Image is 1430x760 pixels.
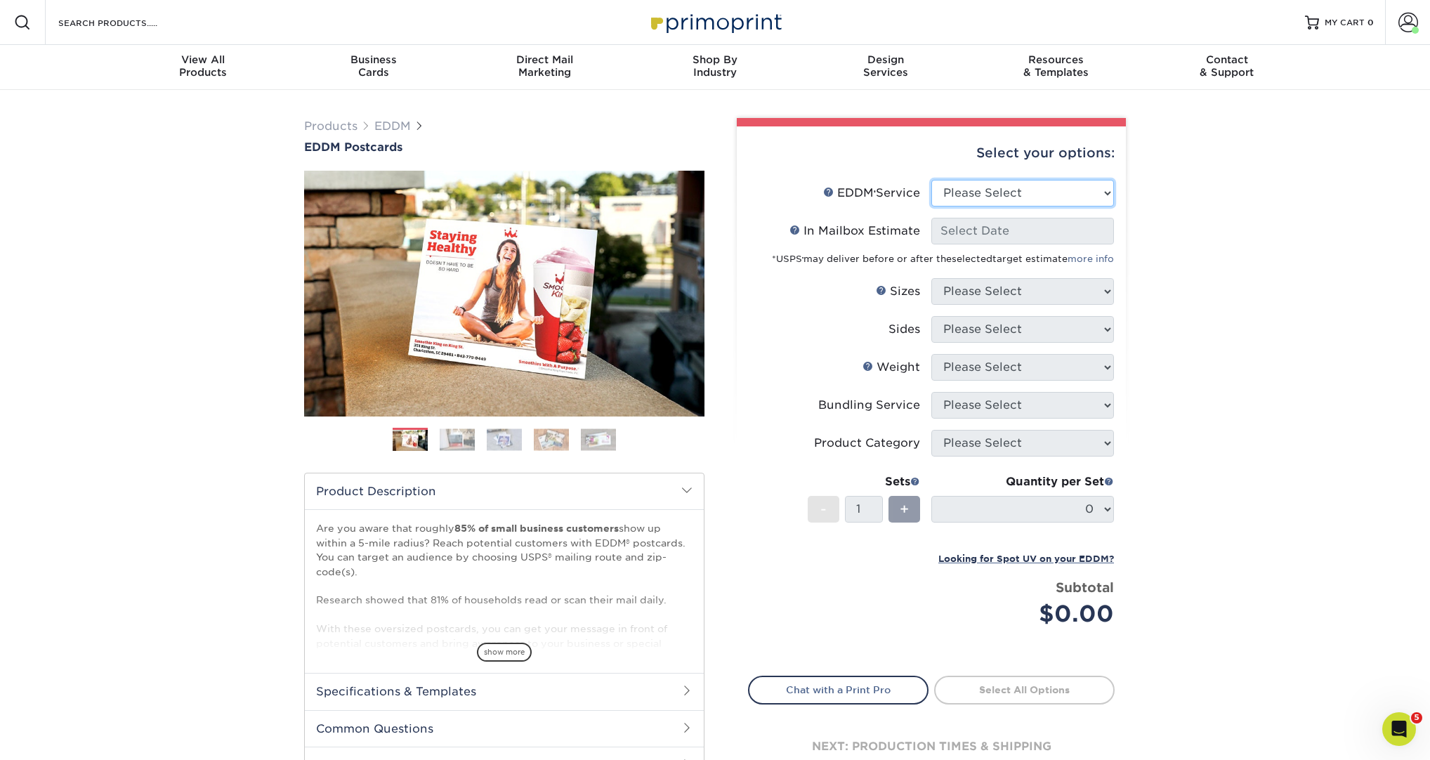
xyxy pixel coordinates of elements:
img: Primoprint [645,7,785,37]
img: EDDM 01 [393,428,428,453]
span: Shop By [630,53,801,66]
strong: Subtotal [1056,579,1114,595]
span: - [820,499,827,520]
iframe: Intercom live chat [1382,712,1416,746]
img: EDDM 04 [534,428,569,450]
sup: ® [802,256,803,261]
a: Resources& Templates [971,45,1141,90]
span: selected [952,254,992,264]
input: SEARCH PRODUCTS..... [57,14,194,31]
small: *USPS may deliver before or after the target estimate [772,254,1114,264]
div: Products [118,53,289,79]
a: Shop ByIndustry [630,45,801,90]
div: Services [800,53,971,79]
span: Business [289,53,459,66]
div: & Templates [971,53,1141,79]
span: + [900,499,909,520]
h2: Product Description [305,473,704,509]
span: MY CART [1325,17,1365,29]
div: & Support [1141,53,1312,79]
span: Resources [971,53,1141,66]
div: Select your options: [748,126,1115,180]
h2: Specifications & Templates [305,673,704,709]
div: Bundling Service [818,397,920,414]
a: View AllProducts [118,45,289,90]
span: Contact [1141,53,1312,66]
div: Marketing [459,53,630,79]
span: Design [800,53,971,66]
div: EDDM Service [823,185,920,202]
a: Looking for Spot UV on your EDDM? [938,551,1114,565]
a: BusinessCards [289,45,459,90]
div: Product Category [814,435,920,452]
a: EDDM [374,119,411,133]
sup: ® [874,190,876,195]
span: 5 [1411,712,1422,723]
span: View All [118,53,289,66]
div: Quantity per Set [931,473,1114,490]
a: DesignServices [800,45,971,90]
img: EDDM 03 [487,428,522,450]
span: Direct Mail [459,53,630,66]
img: EDDM Postcards 01 [304,155,704,432]
div: Cards [289,53,459,79]
div: Sides [888,321,920,338]
img: EDDM 05 [581,428,616,450]
span: 0 [1367,18,1374,27]
strong: 85% of small business customers [454,523,619,534]
img: EDDM 02 [440,428,475,450]
div: Sets [808,473,920,490]
a: Contact& Support [1141,45,1312,90]
span: EDDM Postcards [304,140,402,154]
small: Looking for Spot UV on your EDDM? [938,553,1114,564]
div: Sizes [876,283,920,300]
div: Industry [630,53,801,79]
a: Direct MailMarketing [459,45,630,90]
h2: Common Questions [305,710,704,747]
span: show more [477,643,532,662]
a: more info [1068,254,1114,264]
a: Select All Options [934,676,1115,704]
a: Chat with a Print Pro [748,676,929,704]
div: $0.00 [942,597,1114,631]
div: Weight [862,359,920,376]
a: Products [304,119,357,133]
a: EDDM Postcards [304,140,704,154]
input: Select Date [931,218,1114,244]
div: In Mailbox Estimate [789,223,920,240]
